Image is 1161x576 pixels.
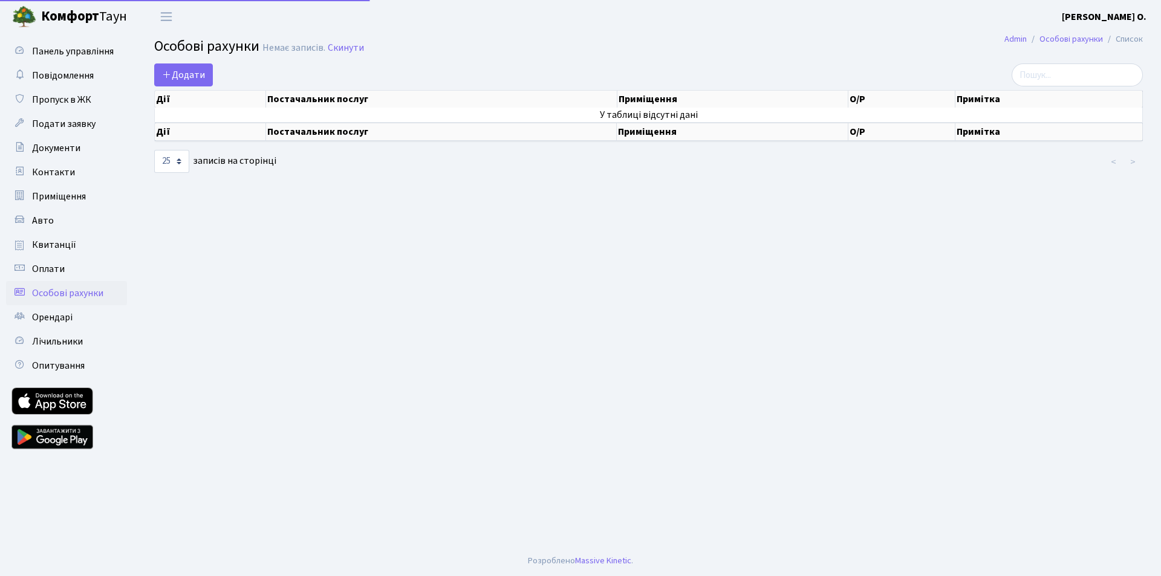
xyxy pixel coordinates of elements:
[6,233,127,257] a: Квитанції
[151,7,181,27] button: Переключити навігацію
[155,91,266,108] th: Дії
[6,160,127,184] a: Контакти
[154,150,189,173] select: записів на сторінці
[6,136,127,160] a: Документи
[32,117,96,131] span: Подати заявку
[32,262,65,276] span: Оплати
[328,42,364,54] a: Скинути
[32,190,86,203] span: Приміщення
[32,311,73,324] span: Орендарі
[12,5,36,29] img: logo.png
[6,281,127,305] a: Особові рахунки
[6,257,127,281] a: Оплати
[617,91,848,108] th: Приміщення
[32,166,75,179] span: Контакти
[1004,33,1027,45] a: Admin
[41,7,127,27] span: Таун
[1062,10,1146,24] a: [PERSON_NAME] О.
[848,91,956,108] th: О/Р
[32,359,85,372] span: Опитування
[955,91,1143,108] th: Примітка
[6,112,127,136] a: Подати заявку
[6,329,127,354] a: Лічильники
[6,88,127,112] a: Пропуск в ЖК
[617,123,848,141] th: Приміщення
[162,68,205,82] span: Додати
[32,45,114,58] span: Панель управління
[6,39,127,63] a: Панель управління
[154,150,276,173] label: записів на сторінці
[262,42,325,54] div: Немає записів.
[6,209,127,233] a: Авто
[1039,33,1103,45] a: Особові рахунки
[266,91,617,108] th: Постачальник послуг
[1012,63,1143,86] input: Пошук...
[848,123,956,141] th: О/Р
[528,554,633,568] div: Розроблено .
[32,335,83,348] span: Лічильники
[155,123,266,141] th: Дії
[1103,33,1143,46] li: Список
[32,141,80,155] span: Документи
[266,123,617,141] th: Постачальник послуг
[6,63,127,88] a: Повідомлення
[32,214,54,227] span: Авто
[154,63,213,86] a: Додати
[6,305,127,329] a: Орендарі
[32,69,94,82] span: Повідомлення
[986,27,1161,52] nav: breadcrumb
[41,7,99,26] b: Комфорт
[955,123,1143,141] th: Примітка
[155,108,1143,122] td: У таблиці відсутні дані
[32,238,76,251] span: Квитанції
[575,554,631,567] a: Massive Kinetic
[6,184,127,209] a: Приміщення
[154,36,259,57] span: Особові рахунки
[32,286,103,300] span: Особові рахунки
[32,93,91,106] span: Пропуск в ЖК
[6,354,127,378] a: Опитування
